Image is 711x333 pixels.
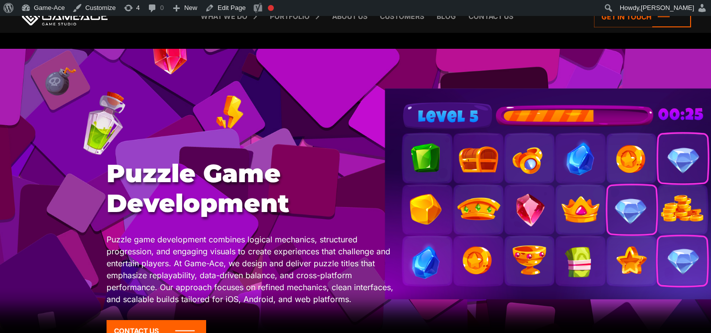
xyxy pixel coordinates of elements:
p: Puzzle game development combines logical mechanics, structured progression, and engaging visuals ... [107,233,405,305]
div: Focus keyphrase not set [268,5,274,11]
a: Get in touch [594,6,691,27]
span: [PERSON_NAME] [641,4,694,11]
h1: Puzzle Game Development [107,159,405,219]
